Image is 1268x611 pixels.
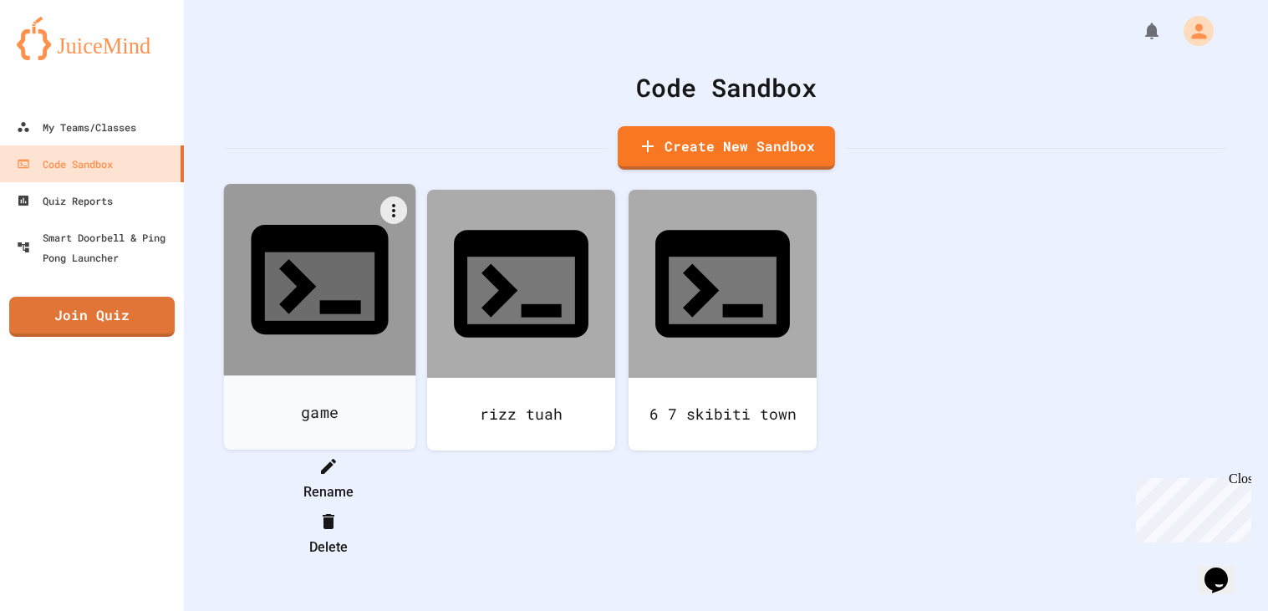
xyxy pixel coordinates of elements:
[17,117,136,137] div: My Teams/Classes
[242,507,414,561] li: Delete
[629,190,817,451] a: 6 7 skibiti town
[224,375,416,450] div: game
[1129,471,1251,542] iframe: chat widget
[17,191,113,211] div: Quiz Reports
[224,184,416,450] a: game
[1166,12,1218,50] div: My Account
[618,126,835,170] a: Create New Sandbox
[427,190,615,451] a: rizz tuah
[17,17,167,60] img: logo-orange.svg
[7,7,115,106] div: Chat with us now!Close
[629,378,817,451] div: 6 7 skibiti town
[427,378,615,451] div: rizz tuah
[1198,544,1251,594] iframe: chat widget
[226,69,1226,106] div: Code Sandbox
[17,227,177,267] div: Smart Doorbell & Ping Pong Launcher
[17,154,113,174] div: Code Sandbox
[1111,17,1166,45] div: My Notifications
[242,452,414,506] li: Rename
[9,297,175,337] a: Join Quiz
